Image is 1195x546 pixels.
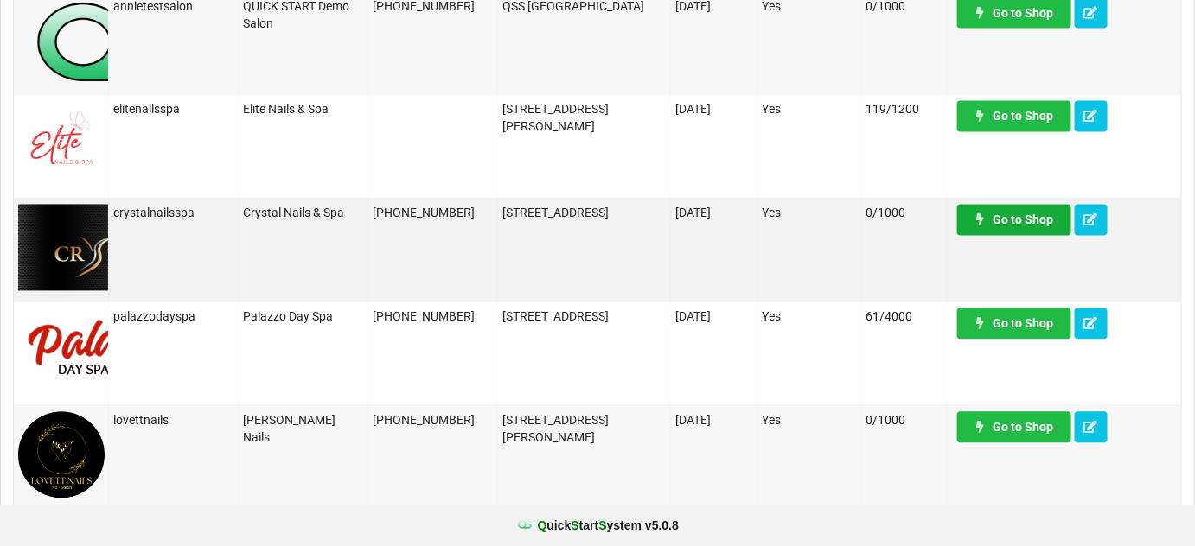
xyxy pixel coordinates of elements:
[516,517,534,534] img: favicon.ico
[18,101,105,187] img: EliteNailsSpa-Logo1.png
[957,308,1071,340] a: Go to Shop
[502,205,666,222] div: [STREET_ADDRESS]
[538,517,679,534] b: uick tart ystem v 5.0.8
[113,412,233,429] div: lovettnails
[675,412,752,429] div: [DATE]
[866,101,943,118] div: 119/1200
[866,205,943,222] div: 0/1000
[762,308,856,326] div: Yes
[762,412,856,429] div: Yes
[18,308,191,395] img: PalazzoDaySpaNails-Logo.png
[572,518,579,532] span: S
[675,308,752,326] div: [DATE]
[373,205,493,222] div: [PHONE_NUMBER]
[243,308,363,326] div: Palazzo Day Spa
[113,101,233,118] div: elitenailsspa
[243,412,363,447] div: [PERSON_NAME] Nails
[18,412,105,498] img: Lovett1.png
[762,101,856,118] div: Yes
[502,101,666,136] div: [STREET_ADDRESS][PERSON_NAME]
[538,518,547,532] span: Q
[866,412,943,429] div: 0/1000
[762,205,856,222] div: Yes
[957,412,1071,443] a: Go to Shop
[243,205,363,222] div: Crystal Nails & Spa
[866,308,943,326] div: 61/4000
[18,205,260,291] img: CrystalNails_luxurylogo.png
[957,205,1071,236] a: Go to Shop
[957,101,1071,132] a: Go to Shop
[675,101,752,118] div: [DATE]
[243,101,363,118] div: Elite Nails & Spa
[598,518,606,532] span: S
[373,412,493,429] div: [PHONE_NUMBER]
[502,412,666,447] div: [STREET_ADDRESS][PERSON_NAME]
[675,205,752,222] div: [DATE]
[113,308,233,326] div: palazzodayspa
[502,308,666,326] div: [STREET_ADDRESS]
[373,308,493,326] div: [PHONE_NUMBER]
[113,205,233,222] div: crystalnailsspa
